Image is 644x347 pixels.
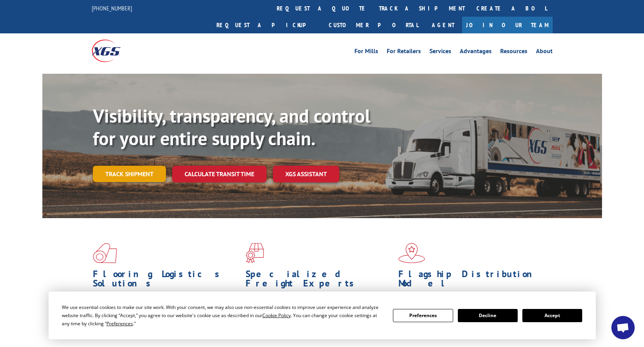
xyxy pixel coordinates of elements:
[262,312,291,319] span: Cookie Policy
[93,269,240,292] h1: Flooring Logistics Solutions
[273,166,339,182] a: XGS ASSISTANT
[500,48,527,57] a: Resources
[93,243,117,263] img: xgs-icon-total-supply-chain-intelligence-red
[93,104,370,150] b: Visibility, transparency, and control for your entire supply chain.
[62,303,384,328] div: We use essential cookies to make our site work. With your consent, we may also use non-essential ...
[458,309,518,322] button: Decline
[354,48,378,57] a: For Mills
[211,17,323,33] a: Request a pickup
[106,320,133,327] span: Preferences
[429,48,451,57] a: Services
[387,48,421,57] a: For Retailers
[398,243,425,263] img: xgs-icon-flagship-distribution-model-red
[460,48,492,57] a: Advantages
[49,291,596,339] div: Cookie Consent Prompt
[536,48,553,57] a: About
[522,309,582,322] button: Accept
[323,17,424,33] a: Customer Portal
[462,17,553,33] a: Join Our Team
[92,4,132,12] a: [PHONE_NUMBER]
[611,316,635,339] div: Open chat
[93,166,166,182] a: Track shipment
[393,309,453,322] button: Preferences
[172,166,267,182] a: Calculate transit time
[246,269,393,292] h1: Specialized Freight Experts
[424,17,462,33] a: Agent
[398,269,545,292] h1: Flagship Distribution Model
[246,243,264,263] img: xgs-icon-focused-on-flooring-red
